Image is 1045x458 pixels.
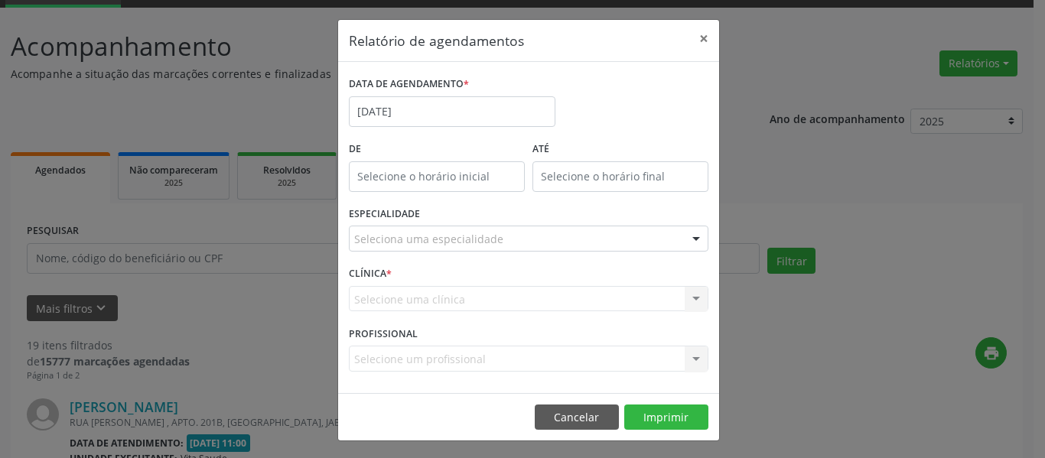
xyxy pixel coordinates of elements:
[624,404,708,430] button: Imprimir
[349,322,418,346] label: PROFISSIONAL
[349,31,524,50] h5: Relatório de agendamentos
[689,20,719,57] button: Close
[535,404,619,430] button: Cancelar
[532,161,708,192] input: Selecione o horário final
[349,161,525,192] input: Selecione o horário inicial
[532,138,708,161] label: ATÉ
[354,231,503,247] span: Seleciona uma especialidade
[349,138,525,161] label: De
[349,262,392,286] label: CLÍNICA
[349,96,555,127] input: Selecione uma data ou intervalo
[349,73,469,96] label: DATA DE AGENDAMENTO
[349,203,420,226] label: ESPECIALIDADE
